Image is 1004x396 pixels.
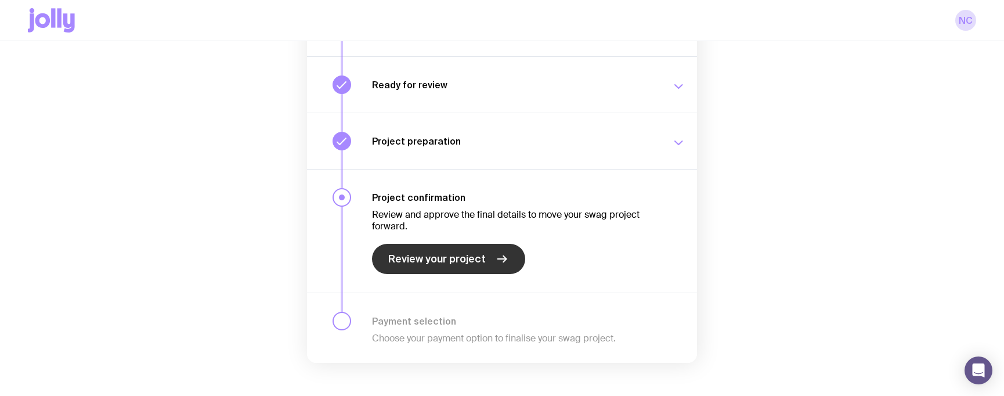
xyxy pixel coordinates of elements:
[955,10,976,31] a: NC
[372,192,658,203] h3: Project confirmation
[372,209,658,232] p: Review and approve the final details to move your swag project forward.
[372,244,525,274] a: Review your project
[372,333,658,344] p: Choose your payment option to finalise your swag project.
[965,357,992,384] div: Open Intercom Messenger
[372,135,658,147] h3: Project preparation
[372,315,658,327] h3: Payment selection
[372,79,658,91] h3: Ready for review
[307,56,697,113] button: Ready for review
[307,113,697,169] button: Project preparation
[388,252,486,266] span: Review your project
